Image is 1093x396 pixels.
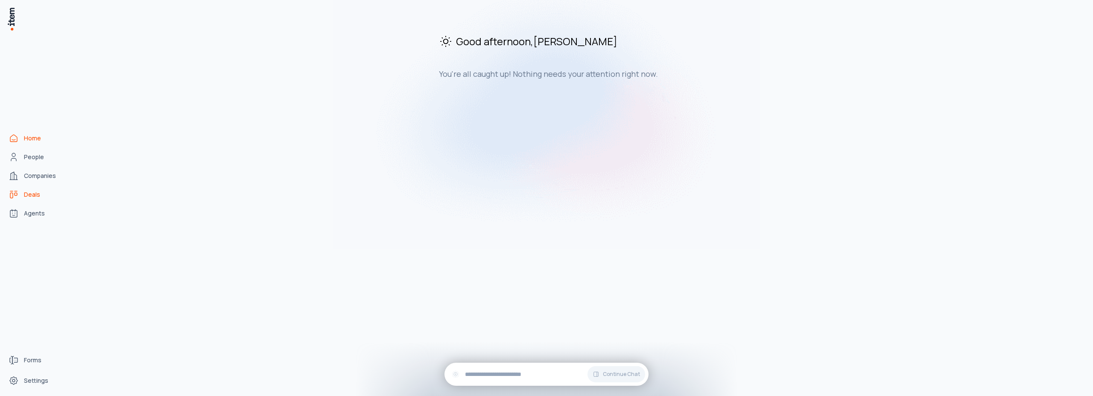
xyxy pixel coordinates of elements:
[5,205,70,222] a: Agents
[5,130,70,147] a: Home
[24,172,56,180] span: Companies
[24,376,48,385] span: Settings
[5,372,70,389] a: Settings
[5,186,70,203] a: Deals
[5,352,70,369] a: Forms
[5,148,70,166] a: People
[439,34,726,48] h2: Good afternoon , [PERSON_NAME]
[587,366,645,382] button: Continue Chat
[24,153,44,161] span: People
[603,371,640,378] span: Continue Chat
[444,363,649,386] div: Continue Chat
[439,69,726,79] h3: You're all caught up! Nothing needs your attention right now.
[24,356,41,364] span: Forms
[24,190,40,199] span: Deals
[5,167,70,184] a: Companies
[7,7,15,31] img: Item Brain Logo
[24,209,45,218] span: Agents
[24,134,41,143] span: Home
